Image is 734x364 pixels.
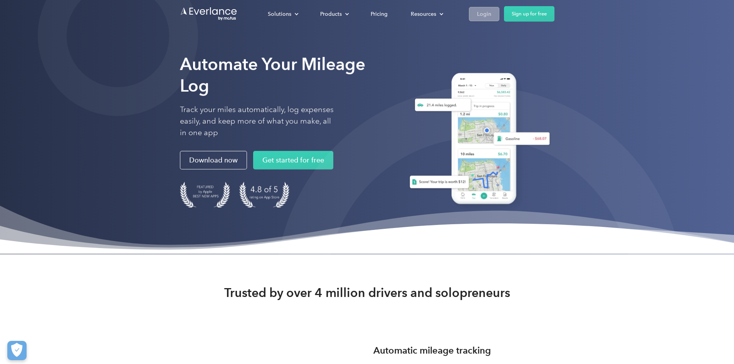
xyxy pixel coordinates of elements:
button: Cookies Settings [7,341,27,360]
div: Resources [411,9,436,19]
div: Resources [403,7,450,21]
div: Login [477,9,491,19]
p: Track your miles automatically, log expenses easily, and keep more of what you make, all in one app [180,104,334,139]
div: Products [320,9,342,19]
div: Solutions [260,7,305,21]
div: Products [312,7,355,21]
a: Download now [180,151,247,169]
a: Sign up for free [504,6,554,22]
div: Solutions [268,9,291,19]
a: Go to homepage [180,7,238,21]
img: 4.9 out of 5 stars on the app store [239,182,289,208]
h3: Automatic mileage tracking [373,344,491,357]
a: Pricing [363,7,395,21]
div: Pricing [371,9,388,19]
strong: Trusted by over 4 million drivers and solopreneurs [224,285,510,300]
strong: Automate Your Mileage Log [180,54,365,96]
a: Login [469,7,499,21]
a: Get started for free [253,151,333,169]
img: Badge for Featured by Apple Best New Apps [180,182,230,208]
img: Everlance, mileage tracker app, expense tracking app [400,67,554,213]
